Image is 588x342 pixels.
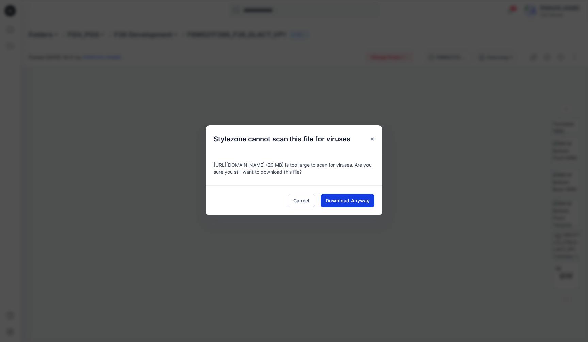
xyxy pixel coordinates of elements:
button: Cancel [288,194,315,207]
span: Download Anyway [326,197,370,204]
div: [URL][DOMAIN_NAME] (29 MB) is too large to scan for viruses. Are you sure you still want to downl... [206,153,382,185]
h5: Stylezone cannot scan this file for viruses [206,125,359,153]
span: Cancel [293,197,309,204]
button: Close [366,133,378,145]
button: Download Anyway [321,194,374,207]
